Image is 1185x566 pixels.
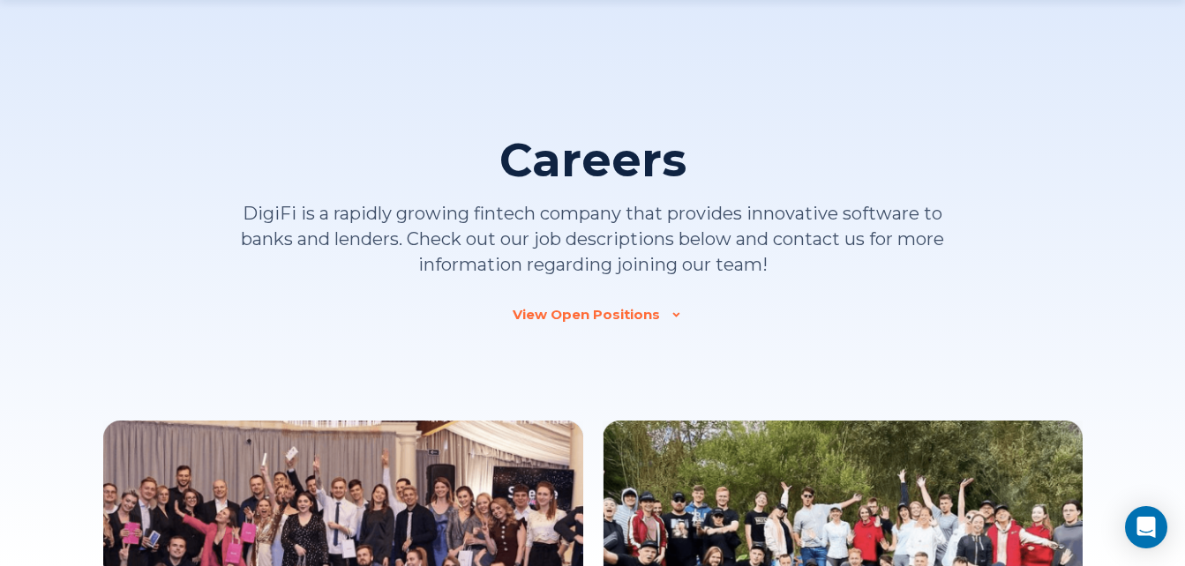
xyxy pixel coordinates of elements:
div: Open Intercom Messenger [1125,506,1167,548]
h1: Careers [499,134,686,187]
div: View Open Positions [513,306,660,324]
p: DigiFi is a rapidly growing fintech company that provides innovative software to banks and lender... [231,201,955,278]
a: View Open Positions [513,306,672,324]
